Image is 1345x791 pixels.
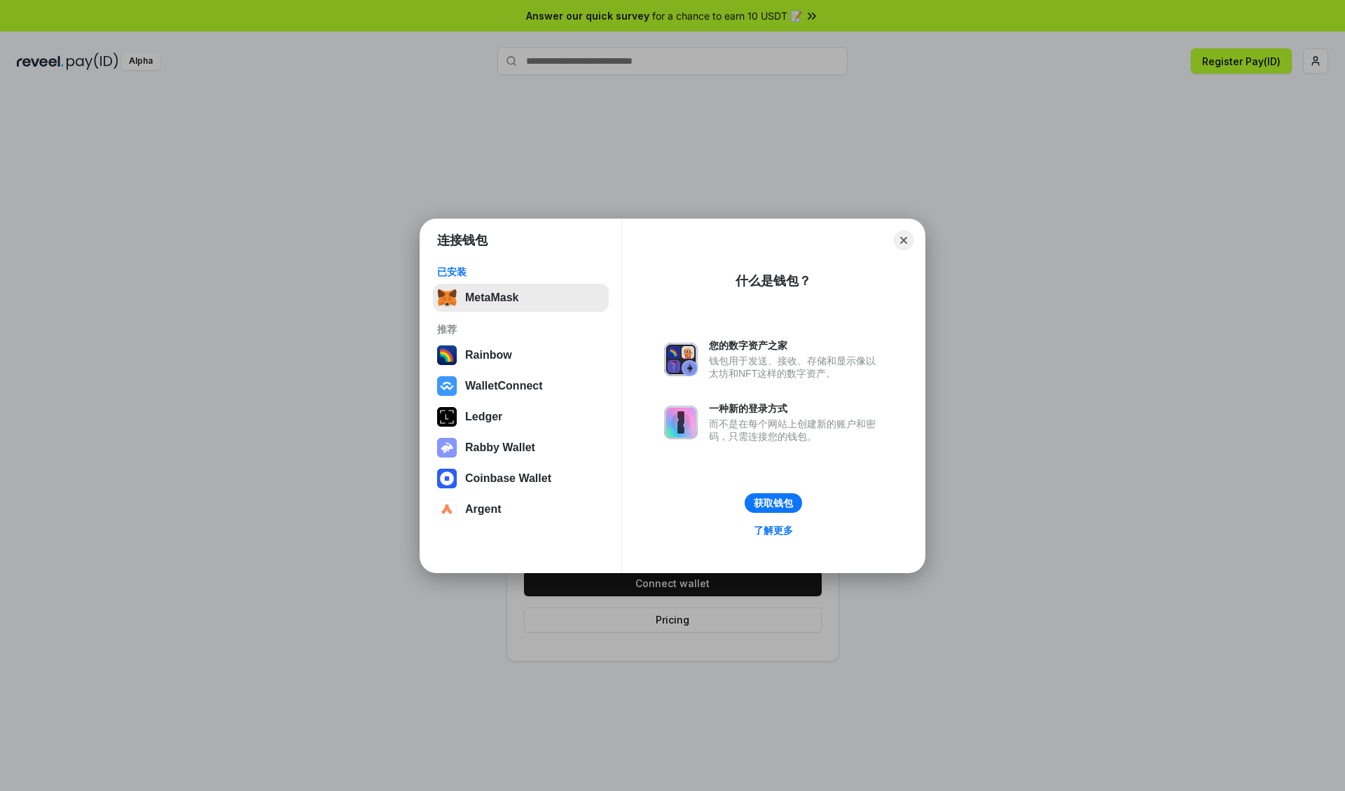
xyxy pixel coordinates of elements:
[433,434,609,462] button: Rabby Wallet
[709,402,883,415] div: 一种新的登录方式
[664,343,698,376] img: svg+xml,%3Csvg%20xmlns%3D%22http%3A%2F%2Fwww.w3.org%2F2000%2Fsvg%22%20fill%3D%22none%22%20viewBox...
[754,524,793,537] div: 了解更多
[745,493,802,513] button: 获取钱包
[709,418,883,443] div: 而不是在每个网站上创建新的账户和密码，只需连接您的钱包。
[433,495,609,523] button: Argent
[745,521,801,539] a: 了解更多
[664,406,698,439] img: svg+xml,%3Csvg%20xmlns%3D%22http%3A%2F%2Fwww.w3.org%2F2000%2Fsvg%22%20fill%3D%22none%22%20viewBox...
[433,372,609,400] button: WalletConnect
[465,441,535,454] div: Rabby Wallet
[437,438,457,458] img: svg+xml,%3Csvg%20xmlns%3D%22http%3A%2F%2Fwww.w3.org%2F2000%2Fsvg%22%20fill%3D%22none%22%20viewBox...
[754,497,793,509] div: 获取钱包
[437,376,457,396] img: svg+xml,%3Csvg%20width%3D%2228%22%20height%3D%2228%22%20viewBox%3D%220%200%2028%2028%22%20fill%3D...
[465,380,543,392] div: WalletConnect
[465,503,502,516] div: Argent
[437,407,457,427] img: svg+xml,%3Csvg%20xmlns%3D%22http%3A%2F%2Fwww.w3.org%2F2000%2Fsvg%22%20width%3D%2228%22%20height%3...
[437,232,488,249] h1: 连接钱包
[437,323,605,336] div: 推荐
[465,411,502,423] div: Ledger
[433,284,609,312] button: MetaMask
[709,355,883,380] div: 钱包用于发送、接收、存储和显示像以太坊和NFT这样的数字资产。
[709,339,883,352] div: 您的数字资产之家
[437,288,457,308] img: svg+xml,%3Csvg%20fill%3D%22none%22%20height%3D%2233%22%20viewBox%3D%220%200%2035%2033%22%20width%...
[894,231,913,250] button: Close
[433,341,609,369] button: Rainbow
[433,403,609,431] button: Ledger
[437,345,457,365] img: svg+xml,%3Csvg%20width%3D%22120%22%20height%3D%22120%22%20viewBox%3D%220%200%20120%20120%22%20fil...
[465,291,518,304] div: MetaMask
[437,266,605,278] div: 已安装
[465,349,512,362] div: Rainbow
[437,469,457,488] img: svg+xml,%3Csvg%20width%3D%2228%22%20height%3D%2228%22%20viewBox%3D%220%200%2028%2028%22%20fill%3D...
[437,500,457,519] img: svg+xml,%3Csvg%20width%3D%2228%22%20height%3D%2228%22%20viewBox%3D%220%200%2028%2028%22%20fill%3D...
[433,465,609,493] button: Coinbase Wallet
[736,273,811,289] div: 什么是钱包？
[465,472,551,485] div: Coinbase Wallet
